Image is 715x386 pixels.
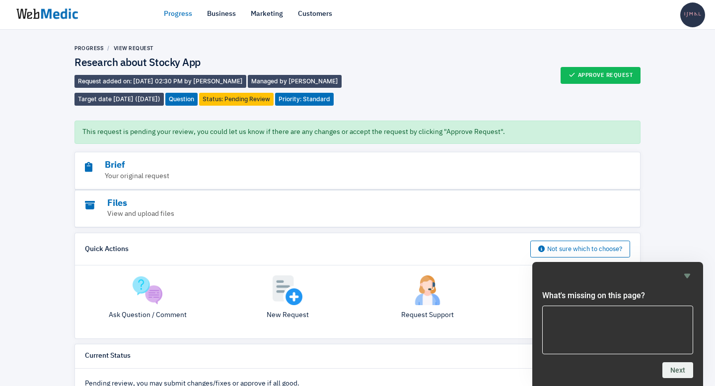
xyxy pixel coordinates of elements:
div: What's missing on this page? [542,270,693,378]
p: Your original request [85,171,575,182]
p: Not Sure? [505,310,630,321]
span: Question [165,93,198,106]
h3: Files [85,198,575,209]
nav: breadcrumb [74,45,357,52]
button: Hide survey [681,270,693,282]
a: Progress [164,9,192,19]
span: Status: Pending Review [199,93,274,106]
h2: What's missing on this page? [542,290,693,302]
button: Not sure which to choose? [530,241,630,257]
p: Ask Question / Comment [85,310,210,321]
h4: Research about Stocky App [74,57,357,70]
p: New Request [225,310,350,321]
p: Request Support [365,310,490,321]
a: Customers [298,9,332,19]
span: Managed by [PERSON_NAME] [248,75,342,88]
button: Approve Request [561,67,641,84]
p: View and upload files [85,209,575,219]
div: This request is pending your review, you could let us know if there are any changes or accept the... [74,121,641,144]
img: question.png [133,275,162,305]
a: Progress [74,45,103,51]
a: View Request [114,45,154,51]
textarea: What's missing on this page? [542,306,693,354]
a: Business [207,9,236,19]
img: add.png [273,275,302,305]
span: Target date [DATE] ([DATE]) [74,93,164,106]
h6: Quick Actions [85,245,129,254]
button: Next question [662,362,693,378]
img: support.png [413,275,442,305]
span: Request added on: [DATE] 02:30 PM by [PERSON_NAME] [74,75,246,88]
h3: Brief [85,160,575,171]
h6: Current Status [85,352,131,361]
span: Priority: Standard [275,93,334,106]
a: Marketing [251,9,283,19]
